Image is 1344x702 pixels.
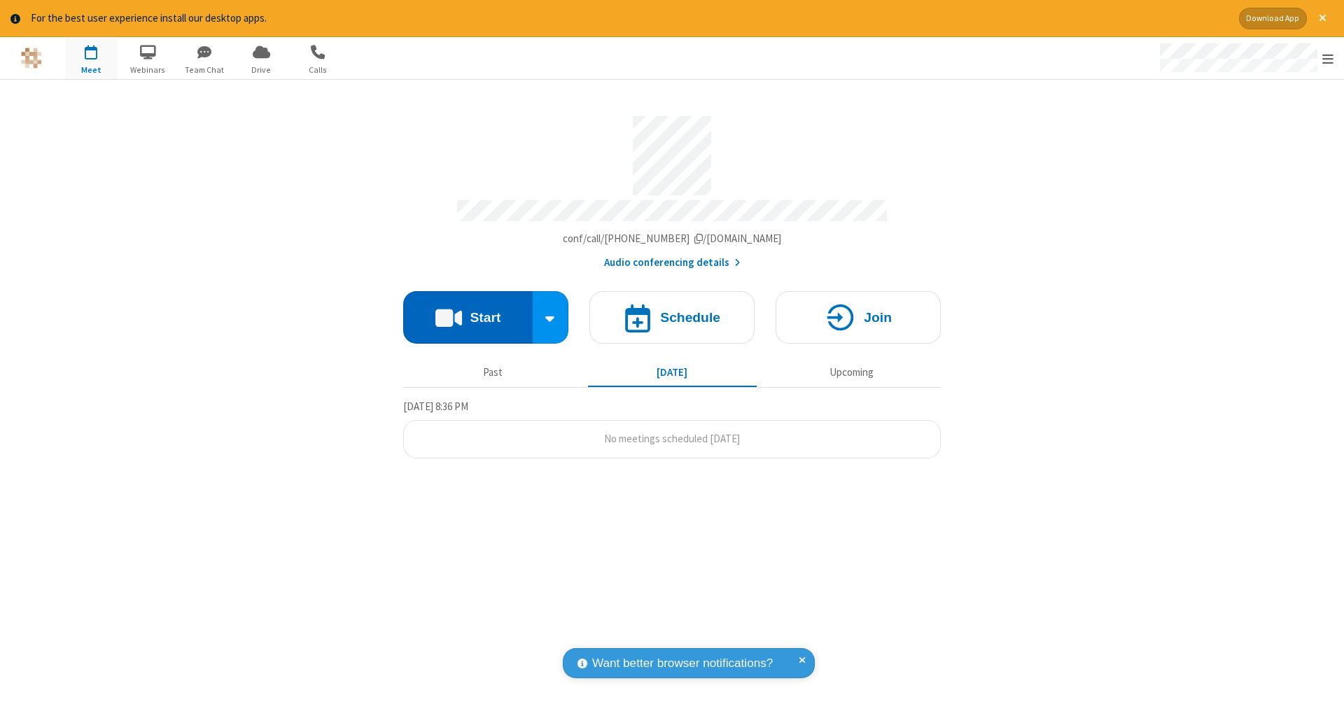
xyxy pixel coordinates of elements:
div: For the best user experience install our desktop apps. [31,10,1228,27]
button: [DATE] [588,360,757,386]
img: QA Selenium DO NOT DELETE OR CHANGE [21,48,42,69]
span: Team Chat [178,64,231,76]
span: Webinars [122,64,174,76]
button: Join [776,291,941,344]
span: Meet [65,64,118,76]
button: Download App [1239,8,1307,29]
button: Close alert [1312,8,1333,29]
div: Start conference options [533,291,569,344]
button: Audio conferencing details [604,255,741,271]
button: Past [409,360,577,386]
button: Start [403,291,533,344]
button: Logo [5,37,57,79]
span: Calls [292,64,344,76]
section: Account details [403,106,941,270]
span: Want better browser notifications? [592,654,773,673]
button: Copy my meeting room linkCopy my meeting room link [563,231,782,247]
span: Drive [235,64,288,76]
button: Schedule [589,291,755,344]
span: No meetings scheduled [DATE] [604,432,740,445]
button: Upcoming [767,360,936,386]
section: Today's Meetings [403,398,941,458]
h4: Join [864,311,892,324]
span: [DATE] 8:36 PM [403,400,468,413]
div: Open menu [1147,37,1344,79]
h4: Schedule [660,311,720,324]
span: Copy my meeting room link [563,232,782,245]
h4: Start [470,311,500,324]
